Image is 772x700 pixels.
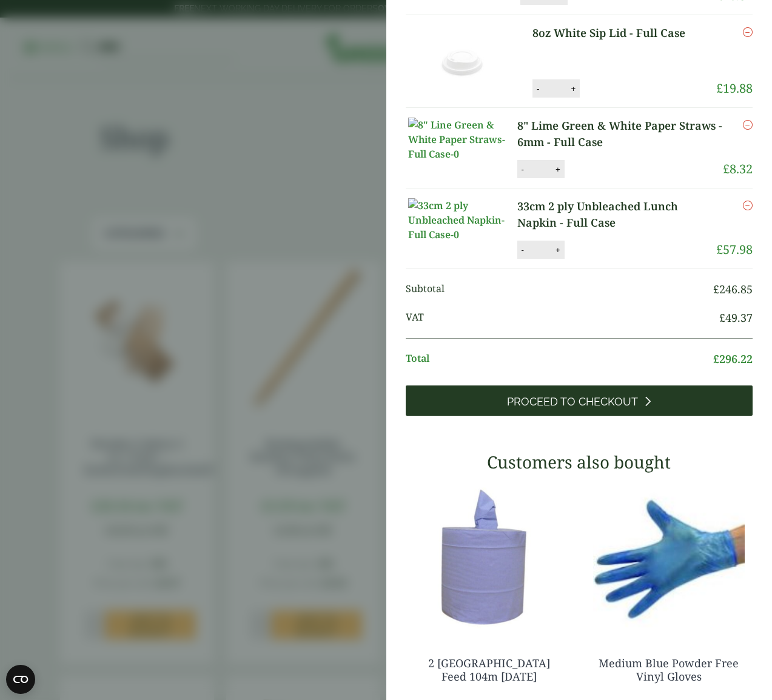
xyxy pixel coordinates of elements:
[408,118,517,161] img: 8" Line Green & White Paper Straws-Full Case-0
[406,281,714,298] span: Subtotal
[743,198,753,213] a: Remove this item
[517,118,723,150] a: 8" Lime Green & White Paper Straws - 6mm - Full Case
[713,352,753,366] bdi: 296.22
[585,481,753,633] img: 4130015J-Blue-Vinyl-Powder-Free-Gloves-Medium
[406,385,753,416] a: Proceed to Checkout
[713,352,719,366] span: £
[713,282,753,296] bdi: 246.85
[719,310,753,325] bdi: 49.37
[532,25,701,41] a: 8oz White Sip Lid - Full Case
[723,161,730,177] span: £
[406,310,720,326] span: VAT
[533,84,543,94] button: -
[406,481,573,633] img: 3630017-2-Ply-Blue-Centre-Feed-104m
[518,164,528,175] button: -
[599,656,739,684] a: Medium Blue Powder Free Vinyl Gloves
[6,665,35,694] button: Open CMP widget
[552,245,564,255] button: +
[517,198,717,231] a: 33cm 2 ply Unbleached Lunch Napkin - Full Case
[716,80,753,96] bdi: 19.88
[507,395,638,408] span: Proceed to Checkout
[713,282,719,296] span: £
[406,452,753,473] h3: Customers also bought
[408,198,517,242] img: 33cm 2 ply Unbleached Napkin-Full Case-0
[743,25,753,39] a: Remove this item
[716,241,753,258] bdi: 57.98
[716,241,723,258] span: £
[743,118,753,132] a: Remove this item
[719,310,725,325] span: £
[406,351,714,367] span: Total
[428,656,550,684] a: 2 [GEOGRAPHIC_DATA] Feed 104m [DATE]
[567,84,579,94] button: +
[716,80,723,96] span: £
[518,245,528,255] button: -
[723,161,753,177] bdi: 8.32
[552,164,564,175] button: +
